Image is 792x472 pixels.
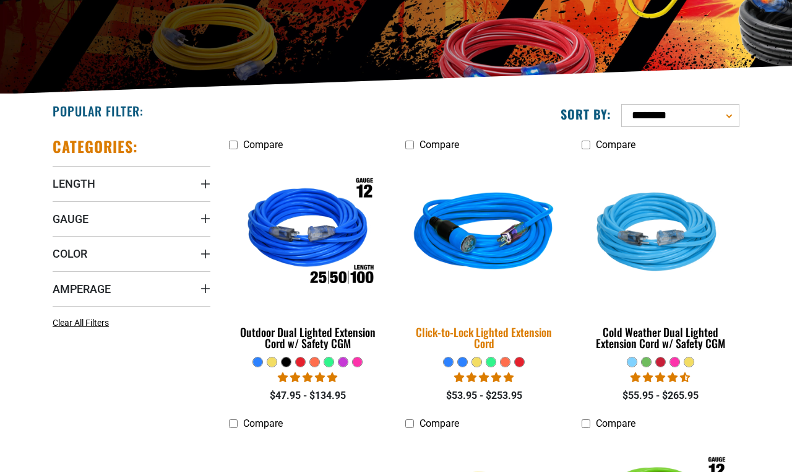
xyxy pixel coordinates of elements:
[229,388,387,403] div: $47.95 - $134.95
[229,157,387,356] a: Outdoor Dual Lighted Extension Cord w/ Safety CGM Outdoor Dual Lighted Extension Cord w/ Safety CGM
[397,155,570,313] img: blue
[229,326,387,349] div: Outdoor Dual Lighted Extension Cord w/ Safety CGM
[596,139,635,151] span: Compare
[405,157,563,356] a: blue Click-to-Lock Lighted Extension Cord
[53,103,144,119] h2: Popular Filter:
[582,326,739,349] div: Cold Weather Dual Lighted Extension Cord w/ Safety CGM
[454,372,514,383] span: 4.87 stars
[53,212,88,226] span: Gauge
[582,388,739,403] div: $55.95 - $265.95
[405,326,563,349] div: Click-to-Lock Lighted Extension Cord
[278,372,337,383] span: 4.81 stars
[561,106,611,122] label: Sort by:
[53,166,210,201] summary: Length
[53,318,109,328] span: Clear All Filters
[53,177,95,191] span: Length
[53,201,210,236] summary: Gauge
[631,372,690,383] span: 4.62 stars
[420,417,459,429] span: Compare
[405,388,563,403] div: $53.95 - $253.95
[53,137,138,156] h2: Categories:
[53,247,87,261] span: Color
[243,417,283,429] span: Compare
[582,163,738,305] img: Light Blue
[243,139,283,151] span: Compare
[420,139,459,151] span: Compare
[53,236,210,271] summary: Color
[53,271,210,306] summary: Amperage
[53,282,111,296] span: Amperage
[230,163,386,305] img: Outdoor Dual Lighted Extension Cord w/ Safety CGM
[596,417,635,429] span: Compare
[582,157,739,356] a: Light Blue Cold Weather Dual Lighted Extension Cord w/ Safety CGM
[53,317,114,330] a: Clear All Filters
